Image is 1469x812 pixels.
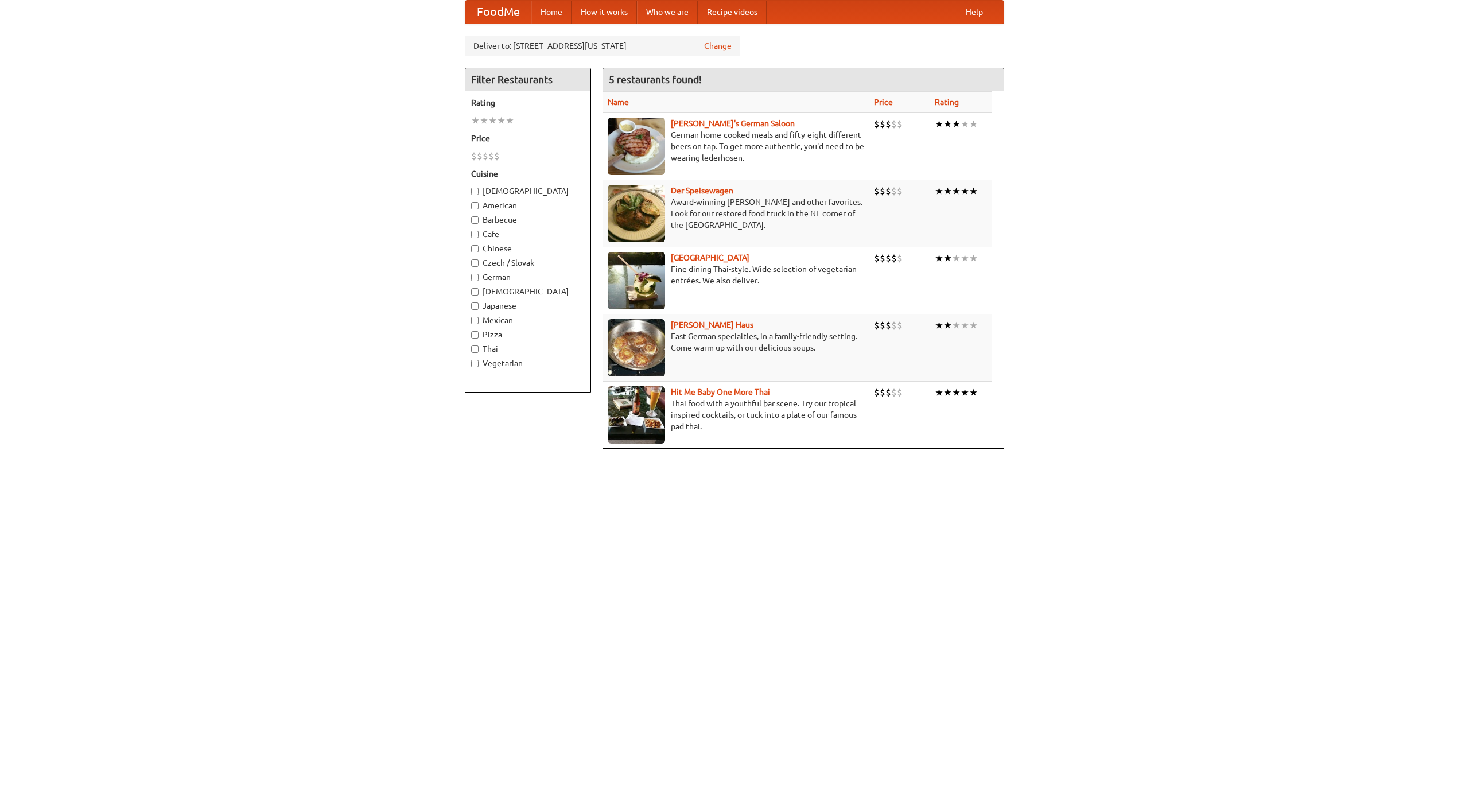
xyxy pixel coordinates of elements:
[943,252,952,265] li: ★
[704,40,732,52] a: Change
[935,118,943,130] li: ★
[897,118,903,130] li: $
[488,150,494,162] li: $
[608,398,865,432] p: Thai food with a youthful bar scene. Try our tropical inspired cocktails, or tuck into a plate of...
[671,253,749,262] a: [GEOGRAPHIC_DATA]
[471,257,585,269] label: Czech / Slovak
[608,185,665,242] img: speisewagen.jpg
[471,288,479,296] input: [DEMOGRAPHIC_DATA]
[943,118,952,130] li: ★
[608,319,665,376] img: kohlhaus.jpg
[608,98,629,107] a: Name
[572,1,637,24] a: How it works
[471,231,479,238] input: Cafe
[471,360,479,367] input: Vegetarian
[880,386,885,399] li: $
[465,68,590,91] h4: Filter Restaurants
[465,1,531,24] a: FoodMe
[494,150,500,162] li: $
[885,185,891,197] li: $
[471,188,479,195] input: [DEMOGRAPHIC_DATA]
[471,274,479,281] input: German
[961,252,969,265] li: ★
[891,386,897,399] li: $
[952,118,961,130] li: ★
[506,114,514,127] li: ★
[885,118,891,130] li: $
[935,252,943,265] li: ★
[608,129,865,164] p: German home-cooked meals and fifty-eight different beers on tap. To get more authentic, you'd nee...
[608,118,665,175] img: esthers.jpg
[885,252,891,265] li: $
[952,319,961,332] li: ★
[874,386,880,399] li: $
[471,114,480,127] li: ★
[471,216,479,224] input: Barbecue
[608,386,665,444] img: babythai.jpg
[952,386,961,399] li: ★
[471,133,585,144] h5: Price
[480,114,488,127] li: ★
[943,319,952,332] li: ★
[961,185,969,197] li: ★
[891,185,897,197] li: $
[671,387,770,397] a: Hit Me Baby One More Thai
[698,1,767,24] a: Recipe videos
[488,114,497,127] li: ★
[969,185,978,197] li: ★
[608,331,865,353] p: East German specialties, in a family-friendly setting. Come warm up with our delicious soups.
[608,196,865,231] p: Award-winning [PERSON_NAME] and other favorites. Look for our restored food truck in the NE corne...
[891,118,897,130] li: $
[874,118,880,130] li: $
[471,314,585,326] label: Mexican
[891,319,897,332] li: $
[880,118,885,130] li: $
[880,252,885,265] li: $
[961,319,969,332] li: ★
[471,343,585,355] label: Thai
[471,286,585,297] label: [DEMOGRAPHIC_DATA]
[671,186,733,195] a: Der Speisewagen
[471,185,585,197] label: [DEMOGRAPHIC_DATA]
[874,252,880,265] li: $
[483,150,488,162] li: $
[671,119,795,128] a: [PERSON_NAME]'s German Saloon
[874,185,880,197] li: $
[608,252,665,309] img: satay.jpg
[897,386,903,399] li: $
[880,319,885,332] li: $
[961,386,969,399] li: ★
[891,252,897,265] li: $
[471,214,585,226] label: Barbecue
[952,185,961,197] li: ★
[961,118,969,130] li: ★
[897,319,903,332] li: $
[471,345,479,353] input: Thai
[609,74,702,85] ng-pluralize: 5 restaurants found!
[874,98,893,107] a: Price
[471,243,585,254] label: Chinese
[497,114,506,127] li: ★
[943,185,952,197] li: ★
[471,302,479,310] input: Japanese
[952,252,961,265] li: ★
[880,185,885,197] li: $
[969,118,978,130] li: ★
[531,1,572,24] a: Home
[471,228,585,240] label: Cafe
[671,320,753,329] a: [PERSON_NAME] Haus
[897,185,903,197] li: $
[935,386,943,399] li: ★
[969,386,978,399] li: ★
[471,300,585,312] label: Japanese
[969,252,978,265] li: ★
[969,319,978,332] li: ★
[471,168,585,180] h5: Cuisine
[897,252,903,265] li: $
[471,329,585,340] label: Pizza
[885,319,891,332] li: $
